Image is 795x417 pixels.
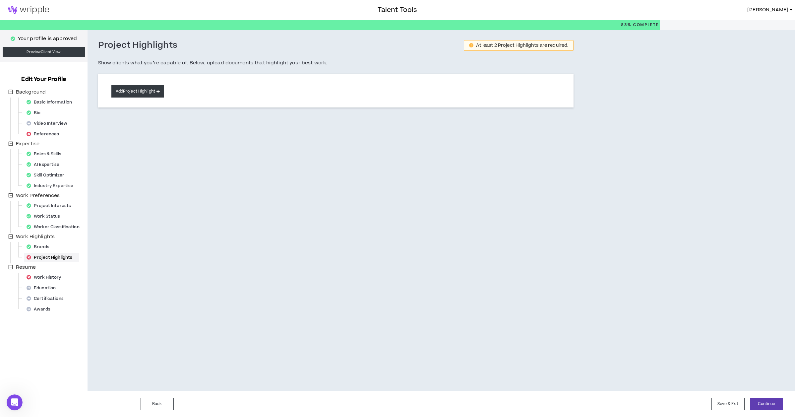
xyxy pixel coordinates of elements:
[15,233,56,241] span: Work Highlights
[16,233,55,240] span: Work Highlights
[24,160,66,169] div: AI Expertise
[16,264,36,271] span: Resume
[98,59,574,67] h5: Show clients what you’re capable of. Below, upload documents that highlight your best work.
[15,192,61,200] span: Work Preferences
[111,85,164,98] button: AddProject Highlight
[747,6,788,14] span: [PERSON_NAME]
[15,88,47,96] span: Background
[7,394,23,410] iframe: Intercom live chat
[378,5,417,15] h3: Talent Tools
[18,35,77,42] p: Your profile is approved
[24,201,78,210] div: Project Interests
[98,40,178,51] h3: Project Highlights
[16,89,46,96] span: Background
[15,140,41,148] span: Expertise
[19,75,69,83] h3: Edit Your Profile
[24,171,71,180] div: Skill Optimizer
[16,192,60,199] span: Work Preferences
[8,193,13,198] span: minus-square
[8,90,13,94] span: minus-square
[16,140,39,147] span: Expertise
[711,398,745,410] button: Save & Exit
[24,242,56,251] div: Brands
[24,212,67,221] div: Work Status
[631,22,658,28] span: Complete
[24,149,68,159] div: Roles & Skills
[24,294,70,303] div: Certifications
[24,108,47,117] div: Bio
[3,47,85,57] a: PreviewClient View
[24,305,57,314] div: Awards
[24,181,80,190] div: Industry Expertise
[141,398,174,410] button: Back
[469,43,473,47] span: exclamation-circle
[476,43,568,48] div: At least 2 Project Highlights are required.
[15,263,37,271] span: Resume
[24,119,74,128] div: Video Interview
[8,234,13,239] span: minus-square
[8,265,13,269] span: minus-square
[750,398,783,410] button: Continue
[8,141,13,146] span: minus-square
[24,253,79,262] div: Project Highlights
[24,222,86,232] div: Worker Classification
[24,283,62,293] div: Education
[621,20,658,30] p: 83%
[24,273,68,282] div: Work History
[24,129,66,139] div: References
[24,98,79,107] div: Basic Information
